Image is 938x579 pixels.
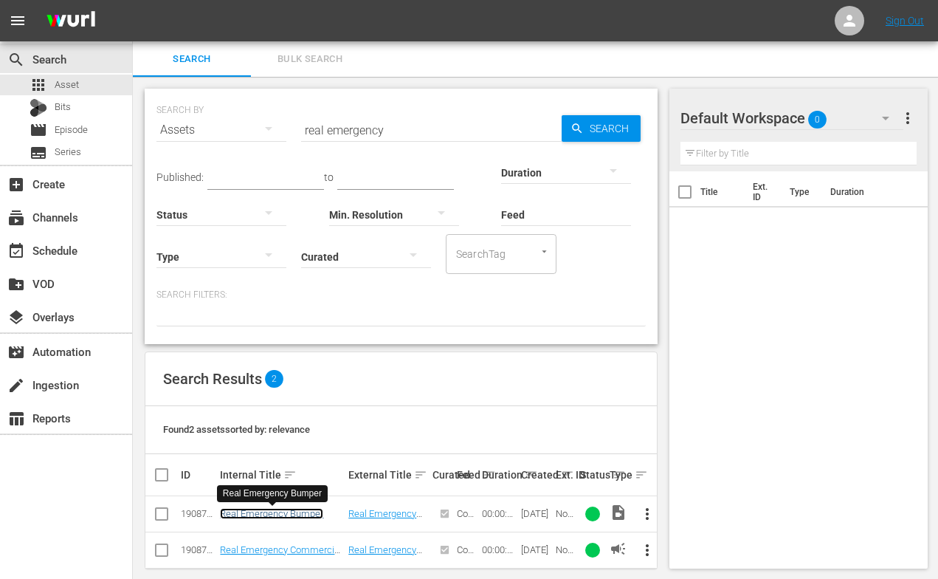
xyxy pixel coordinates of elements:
[55,78,79,92] span: Asset
[156,171,204,183] span: Published:
[7,242,25,260] span: Schedule
[55,145,81,160] span: Series
[163,370,262,388] span: Search Results
[7,209,25,227] span: Channels
[30,99,47,117] div: Bits
[457,544,476,566] span: Content
[781,171,821,213] th: Type
[482,544,517,555] div: 00:00:59.993
[260,51,360,68] span: Bulk Search
[744,171,781,213] th: Ext. ID
[482,466,517,484] div: Duration
[181,544,215,555] div: 190871674
[886,15,924,27] a: Sign Out
[580,466,605,484] div: Status
[7,176,25,193] span: Create
[324,171,334,183] span: to
[630,496,665,532] button: more_vert
[562,115,641,142] button: Search
[638,505,656,523] span: more_vert
[7,410,25,428] span: Reports
[610,466,625,484] div: Type
[584,115,641,142] span: Search
[7,377,25,394] span: Ingestion
[156,109,286,151] div: Assets
[9,12,27,30] span: menu
[521,466,551,484] div: Created
[482,508,517,519] div: 00:00:04.471
[348,508,422,530] a: Real Emergency Bumper
[521,544,551,555] div: [DATE]
[181,469,215,481] div: ID
[156,289,646,301] p: Search Filters:
[556,469,576,481] div: Ext. ID
[7,309,25,326] span: Overlays
[457,466,477,484] div: Feed
[55,123,88,137] span: Episode
[821,171,910,213] th: Duration
[220,508,323,519] a: Real Emergency Bumper
[680,97,903,139] div: Default Workspace
[521,508,551,519] div: [DATE]
[163,424,310,435] span: Found 2 assets sorted by: relevance
[181,508,215,519] div: 190871673
[610,504,627,521] span: Video
[283,468,297,482] span: sort
[556,544,576,555] div: None
[142,51,242,68] span: Search
[457,508,476,530] span: Content
[630,532,665,568] button: more_vert
[7,275,25,293] span: VOD
[432,469,452,481] div: Curated
[30,144,47,162] span: Series
[35,4,106,38] img: ans4CAIJ8jUAAAAAAAAAAAAAAAAAAAAAAAAgQb4GAAAAAAAAAAAAAAAAAAAAAAAAJMjXAAAAAAAAAAAAAAAAAAAAAAAAgAT5G...
[265,370,283,388] span: 2
[638,541,656,559] span: more_vert
[808,104,827,135] span: 0
[556,508,576,519] div: None
[220,466,344,484] div: Internal Title
[30,76,47,94] span: Asset
[537,244,551,258] button: Open
[55,100,71,114] span: Bits
[7,51,25,69] span: Search
[610,540,627,558] span: AD
[348,466,428,484] div: External Title
[899,109,917,127] span: more_vert
[700,171,744,213] th: Title
[348,544,426,566] a: Real Emergency Commercial Break
[7,343,25,361] span: Automation
[220,544,342,566] a: Real Emergency Commercial Break
[899,100,917,136] button: more_vert
[414,468,427,482] span: sort
[30,121,47,139] span: Episode
[223,487,322,500] div: Real Emergency Bumper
